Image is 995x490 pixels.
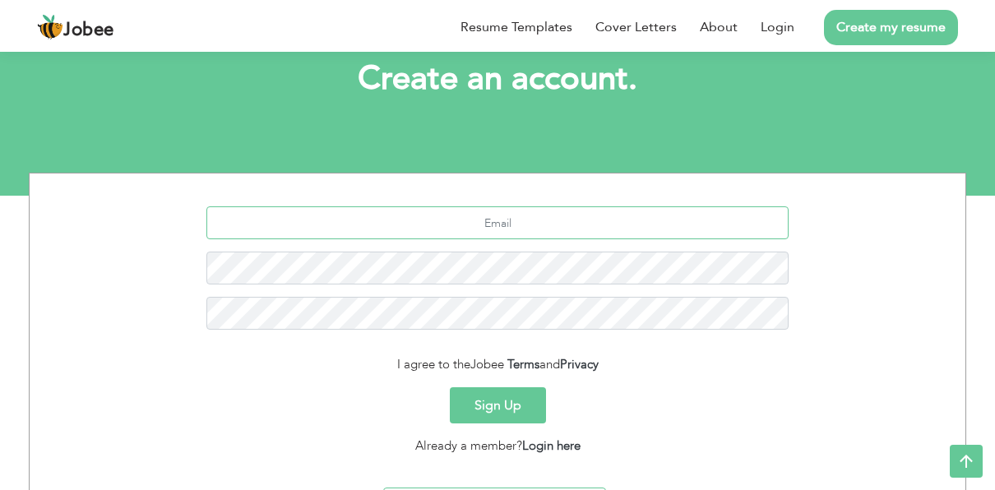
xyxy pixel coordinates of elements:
[507,356,539,372] a: Terms
[595,17,677,37] a: Cover Letters
[560,356,599,372] a: Privacy
[37,14,63,40] img: jobee.io
[42,437,953,455] div: Already a member?
[761,17,794,37] a: Login
[824,10,958,45] a: Create my resume
[42,355,953,374] div: I agree to the and
[700,17,738,37] a: About
[206,206,789,239] input: Email
[37,14,114,40] a: Jobee
[53,58,942,100] h1: Create an account.
[63,21,114,39] span: Jobee
[460,17,572,37] a: Resume Templates
[450,387,546,423] button: Sign Up
[522,437,581,454] a: Login here
[470,356,504,372] span: Jobee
